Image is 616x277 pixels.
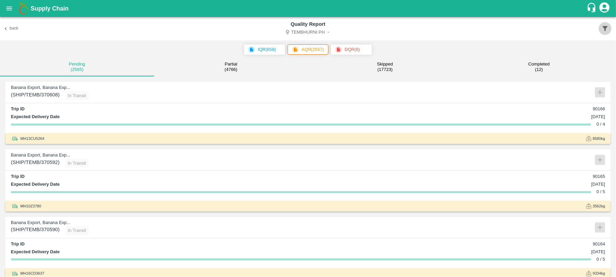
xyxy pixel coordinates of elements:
[11,226,60,235] span: ( SHIP/TEMB/370590 )
[535,67,543,72] small: ( 12 )
[17,2,31,15] img: logo
[597,256,605,263] p: 0 / 5
[597,121,605,128] p: 0 / 4
[302,46,324,53] p: AQR ( 2557 )
[65,91,89,100] div: In Transit
[11,241,24,247] p: Trip ID
[71,67,84,72] small: ( 2565 )
[591,249,605,255] p: [DATE]
[11,91,60,100] span: ( SHIP/TEMB/370608 )
[225,61,237,67] p: Partial
[586,136,592,141] img: WeightIcon
[593,203,605,209] span: 3562 kg
[593,135,605,142] span: 8580 kg
[11,134,19,143] img: truck
[224,67,237,72] small: ( 4766 )
[331,44,372,55] span: DQR(8)
[288,44,328,55] span: AQR(2557)
[586,203,592,209] img: WeightIcon
[528,61,550,67] p: Completed
[65,226,89,235] div: In Transit
[586,2,598,15] div: customer-support
[20,135,44,142] span: MH13CU5264
[65,159,89,168] div: In Transit
[20,270,44,276] span: MH16CD3637
[593,241,605,247] p: 90164
[586,271,592,276] img: WeightIcon
[591,114,605,120] p: [DATE]
[11,173,24,180] p: Trip ID
[1,1,17,16] button: open drawer
[11,85,89,91] p: Banana Export, Banana Exp...
[598,1,611,16] div: account of current user
[377,61,393,67] p: Skipped
[11,249,60,255] p: Expected Delivery Date
[593,106,605,112] p: 90166
[377,67,393,72] small: ( 17723 )
[125,29,491,38] button: Select DC
[11,159,60,168] span: ( SHIP/TEMB/370592 )
[20,203,41,209] span: MH10Z3780
[345,46,360,53] p: DQR ( 8 )
[258,46,276,53] p: IQR ( 658 )
[597,189,605,195] p: 0 / 5
[11,152,89,159] p: Banana Export, Banana Exp...
[11,114,60,120] p: Expected Delivery Date
[11,202,19,210] img: truck
[244,44,285,55] span: IQR(658)
[125,20,491,29] h6: Quality Report
[31,5,69,12] b: Supply Chain
[11,181,60,188] p: Expected Delivery Date
[11,106,24,112] p: Trip ID
[69,61,85,67] p: Pending
[11,220,89,226] p: Banana Export, Banana Exp...
[31,4,586,13] a: Supply Chain
[593,270,605,276] span: 9334 kg
[591,181,605,188] p: [DATE]
[593,173,605,180] p: 90165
